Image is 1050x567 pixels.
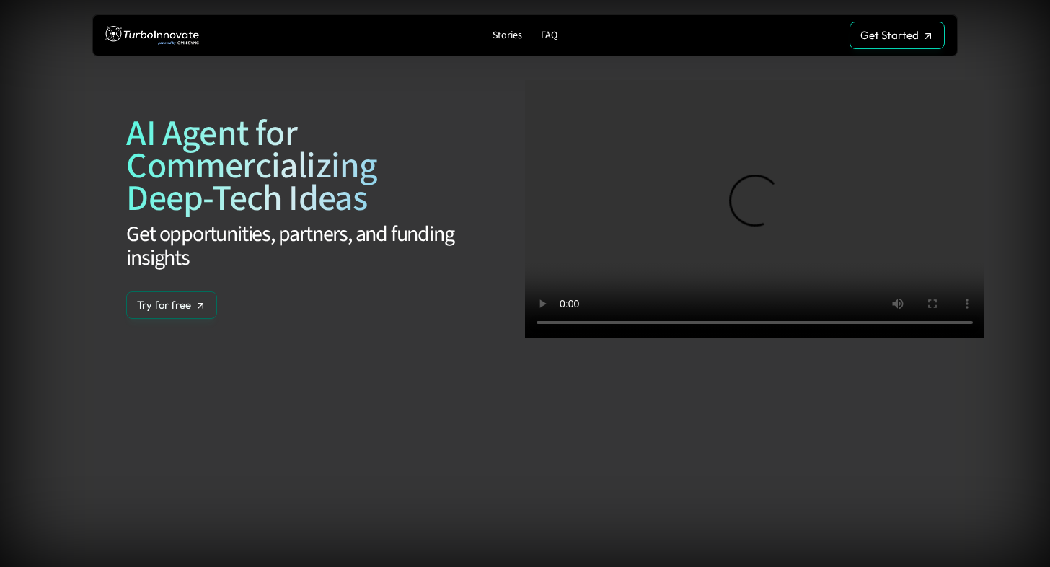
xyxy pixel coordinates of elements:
a: Stories [487,26,528,45]
p: FAQ [541,30,557,42]
img: TurboInnovate Logo [105,22,199,49]
p: Stories [493,30,522,42]
p: Get Started [860,29,919,42]
a: Get Started [850,22,945,49]
a: FAQ [535,26,563,45]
